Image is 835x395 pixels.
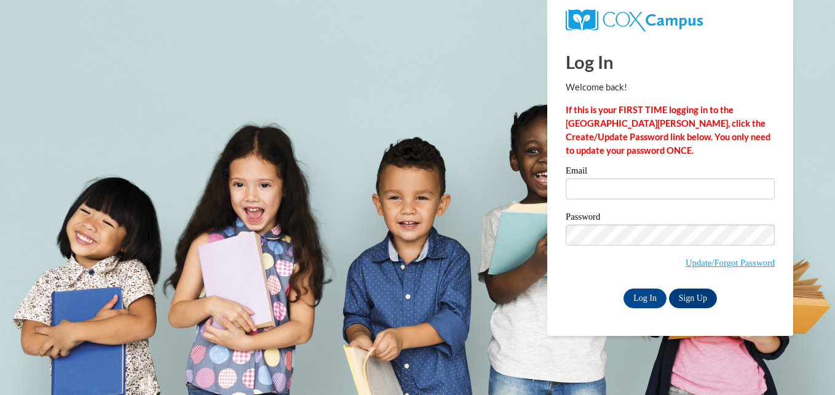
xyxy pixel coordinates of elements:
[566,81,775,94] p: Welcome back!
[566,49,775,74] h1: Log In
[566,166,775,178] label: Email
[669,289,717,308] a: Sign Up
[566,9,703,31] img: COX Campus
[566,105,770,156] strong: If this is your FIRST TIME logging in to the [GEOGRAPHIC_DATA][PERSON_NAME], click the Create/Upd...
[566,212,775,225] label: Password
[566,14,703,25] a: COX Campus
[686,258,775,268] a: Update/Forgot Password
[623,289,667,308] input: Log In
